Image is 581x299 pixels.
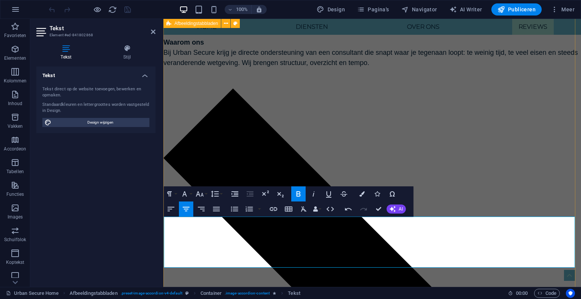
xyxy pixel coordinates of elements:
button: Line Height [209,186,224,201]
button: reload [108,5,117,14]
button: Design [314,3,348,15]
span: 00 00 [516,289,528,298]
button: Underline (Ctrl+U) [322,186,336,201]
span: Meer [551,6,575,13]
button: Data Bindings [312,201,322,217]
p: Inhoud [8,101,23,107]
button: Klik hier om de voorbeeldmodus te verlaten en verder te gaan met bewerken [93,5,102,14]
span: Navigator [401,6,437,13]
button: 100% [225,5,252,14]
span: Design wijzigen [54,118,147,127]
button: AI Writer [446,3,485,15]
button: HTML [323,201,337,217]
p: Kolommen [4,78,27,84]
button: Special Characters [385,186,399,201]
button: Decrease Indent [243,186,257,201]
button: Superscript [258,186,272,201]
button: Icons [370,186,384,201]
a: Klik om selectie op te heffen, dubbelklik om Pagina's te open [6,289,59,298]
span: Pagina's [357,6,389,13]
p: Tabellen [6,169,24,175]
h3: Element #ed-841802868 [50,32,140,39]
p: Functies [6,191,24,197]
span: Klik om te selecteren, dubbelklik om te bewerken [288,289,300,298]
button: Align Justify [209,201,224,217]
p: Vakken [8,123,23,129]
h6: 100% [236,5,248,14]
button: Insert Link [266,201,281,217]
nav: breadcrumb [70,289,300,298]
h4: Tekst [36,45,99,60]
button: Increase Indent [228,186,242,201]
h2: Tekst [50,25,155,32]
h4: Tekst [36,67,155,80]
button: Ordered List [242,201,256,217]
p: Schuifblok [4,237,26,243]
button: Publiceren [491,3,542,15]
button: Confirm (Ctrl+⏎) [371,201,386,217]
button: Meer [548,3,578,15]
button: Colors [355,186,369,201]
span: AI [399,207,403,211]
span: AI Writer [449,6,482,13]
span: : [521,290,522,296]
button: AI [387,204,406,214]
div: Design (Ctrl+Alt+Y) [314,3,348,15]
span: Publiceren [497,6,536,13]
i: Element bevat een animatie [273,291,276,295]
p: Favorieten [4,33,26,39]
button: Clear Formatting [297,201,311,217]
button: Bold (Ctrl+B) [291,186,306,201]
button: Font Family [179,186,193,201]
i: Pagina opnieuw laden [108,5,117,14]
span: . preset-image-accordion-v4-default [121,289,182,298]
p: Images [8,214,23,220]
button: Insert Table [281,201,296,217]
button: Redo (Ctrl+Shift+Z) [356,201,371,217]
button: Ordered List [256,201,263,217]
h6: Sessietijd [508,289,528,298]
p: Elementen [4,55,26,61]
button: Unordered List [227,201,242,217]
button: Align Center [179,201,193,217]
button: Align Left [164,201,178,217]
i: Dit element is een aanpasbare voorinstelling [185,291,189,295]
button: Pagina's [354,3,392,15]
p: Accordeon [4,146,26,152]
button: Strikethrough [337,186,351,201]
div: Standaardkleuren en lettergroottes worden vastgesteld in Design. [42,102,149,114]
button: Undo (Ctrl+Z) [341,201,356,217]
button: Subscript [273,186,287,201]
h4: Stijl [99,45,156,60]
button: Font Size [194,186,208,201]
button: Italic (Ctrl+I) [306,186,321,201]
span: Klik om te selecteren, dubbelklik om te bewerken [70,289,118,298]
p: Koptekst [6,259,25,265]
span: Code [538,289,556,298]
span: Afbeeldingstabbladen [174,21,218,26]
button: Align Right [194,201,208,217]
button: Paragraph Format [164,186,178,201]
span: Design [317,6,345,13]
button: Design wijzigen [42,118,149,127]
div: Tekst direct op de website toevoegen, bewerken en opmaken. [42,86,149,99]
button: Navigator [398,3,440,15]
span: . image-accordion-content [225,289,270,298]
span: Klik om te selecteren, dubbelklik om te bewerken [200,289,222,298]
button: Usercentrics [566,289,575,298]
button: Code [534,289,560,298]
